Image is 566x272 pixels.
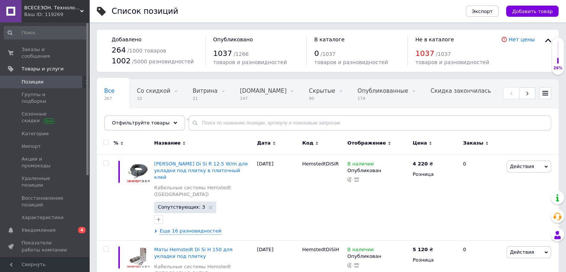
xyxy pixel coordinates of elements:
span: Действия [510,249,534,255]
span: Удаленные позиции [22,175,69,189]
span: / 1037 [320,51,335,57]
span: [DOMAIN_NAME] [240,88,287,94]
span: Сезонные скидки [22,111,69,124]
span: Отфильтруйте товары [112,120,170,126]
span: 264 [112,45,126,54]
div: Опубликован [347,167,409,174]
span: 21 [193,96,218,101]
span: Название [154,140,180,146]
span: Опубликовано [213,37,253,42]
img: Кабель Hemstedt Di Si R 12.5 W/m для укладки под плитку в плиточный клей [127,161,150,184]
span: 1037 [213,49,232,58]
span: Действия [510,164,534,169]
span: 4 [78,227,86,233]
span: Поисковые запросы не д... [104,116,182,123]
span: Скидка закончилась [431,88,491,94]
input: Поиск по названию позиции, артикулу и поисковым запросам [189,116,551,130]
span: Со скидкой [137,88,170,94]
span: Показатели работы компании [22,240,69,253]
span: Акции и промокоды [22,156,69,169]
span: В каталоге [314,37,344,42]
img: Маты Hemstedt Di Si H 150 для укладки под плитку [127,246,150,270]
span: Позиции [22,79,44,85]
span: % [113,140,118,146]
span: Не в каталоге [415,37,454,42]
span: 10 [137,96,170,101]
span: / 5000 разновидностей [132,58,194,64]
span: Восстановление позиций [22,195,69,208]
span: ВСЕСЕЗОН. Технологии обогрева [24,4,80,11]
div: Розница [413,257,457,263]
span: Добавить товар [512,9,553,14]
div: Розница [413,171,457,178]
span: / 1000 товаров [127,48,166,54]
div: 26% [552,66,564,71]
div: Список позиций [112,7,178,15]
span: Экспорт [472,9,493,14]
span: Витрина [193,88,218,94]
span: Скрытые [309,88,335,94]
span: 147 [240,96,287,101]
span: В наличии [347,247,374,254]
span: Категории [22,130,49,137]
span: В наличии [347,161,374,169]
span: Уведомления [22,227,55,234]
span: Еще 16 разновидностей [160,228,221,235]
span: Добавлено [112,37,141,42]
span: Сопутствующих: 3 [158,205,205,209]
div: ₴ [413,246,433,253]
span: Все [104,88,115,94]
div: Ваш ID: 119269 [24,11,89,18]
span: Отображение [347,140,386,146]
b: 5 120 [413,247,428,252]
span: HemstedtDiSiH [302,247,339,252]
span: Импорт [22,143,41,150]
div: Опубликован [347,253,409,260]
span: товаров и разновидностей [213,59,287,65]
span: 267 [104,96,115,101]
a: Нет цены [509,37,535,42]
span: товаров и разновидностей [314,59,388,65]
b: 4 220 [413,161,428,167]
span: товаров и разновидностей [415,59,489,65]
span: Товары и услуги [22,66,64,72]
span: 0 [314,49,319,58]
div: Поисковые запросы не добавлены, Опубликованные, В наличии [97,108,197,136]
span: 1037 [415,49,434,58]
a: Кабельные системы Hemstedt ([GEOGRAPHIC_DATA]) [154,184,253,198]
span: Цена [413,140,427,146]
span: 1002 [112,56,131,65]
a: [PERSON_NAME] Di Si R 12.5 W/m для укладки под плитку в плиточный клей [154,161,247,180]
span: 90 [309,96,335,101]
div: ₴ [413,161,433,167]
div: [DATE] [255,155,300,240]
span: HemstedtDiSiR [302,161,339,167]
span: Заказы и сообщения [22,46,69,60]
span: Опубликованные [358,88,408,94]
span: Дата [257,140,271,146]
span: Заказы [463,140,483,146]
input: Поиск [4,26,88,39]
div: 0 [458,155,505,240]
a: Маты Hemstedt Di Si H 150 для укладки под плитку [154,247,233,259]
span: / 1037 [436,51,451,57]
span: Группы и подборки [22,91,69,105]
span: Код [302,140,313,146]
button: Экспорт [466,6,499,17]
span: / 1266 [234,51,249,57]
span: 174 [358,96,408,101]
button: Добавить товар [506,6,559,17]
span: Характеристики [22,214,64,221]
